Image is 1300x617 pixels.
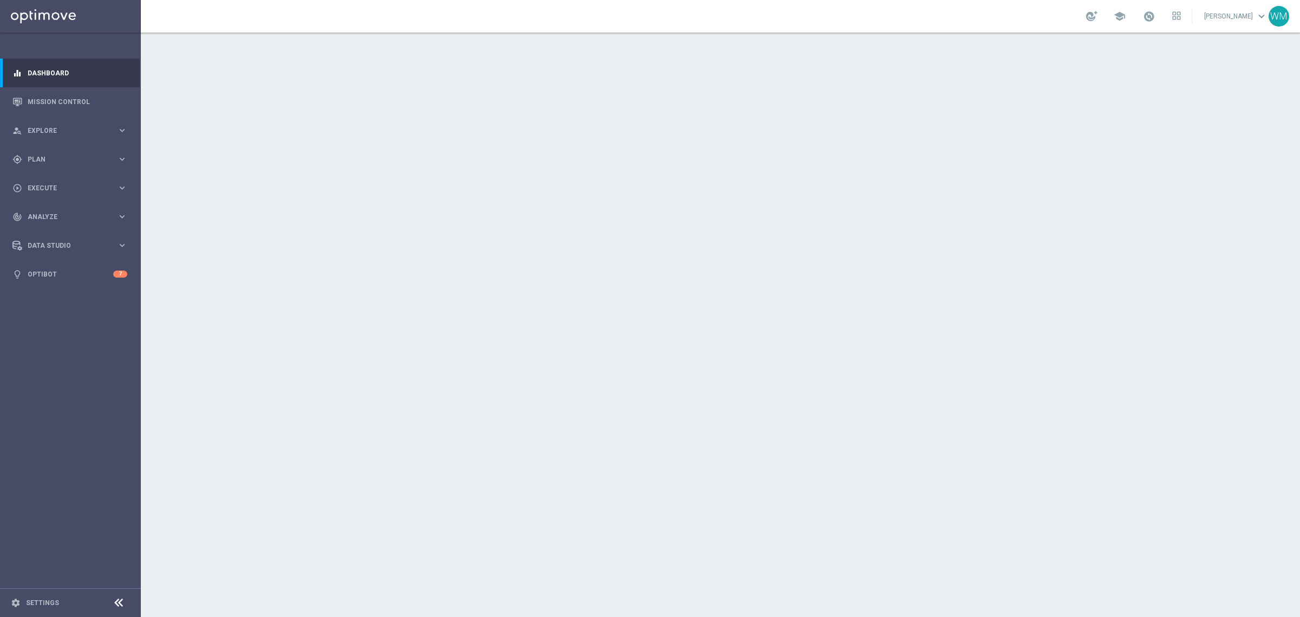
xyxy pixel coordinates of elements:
div: Data Studio [12,241,117,250]
a: Dashboard [28,59,127,87]
i: settings [11,598,21,608]
div: Execute [12,183,117,193]
button: person_search Explore keyboard_arrow_right [12,126,128,135]
button: equalizer Dashboard [12,69,128,78]
span: Plan [28,156,117,163]
i: keyboard_arrow_right [117,211,127,222]
i: keyboard_arrow_right [117,154,127,164]
span: keyboard_arrow_down [1256,10,1267,22]
a: Settings [26,600,59,606]
i: person_search [12,126,22,136]
i: equalizer [12,68,22,78]
span: Execute [28,185,117,191]
div: WM [1269,6,1289,27]
i: gps_fixed [12,155,22,164]
span: Explore [28,127,117,134]
div: 7 [113,271,127,278]
a: Mission Control [28,87,127,116]
div: Dashboard [12,59,127,87]
button: play_circle_outline Execute keyboard_arrow_right [12,184,128,192]
button: Data Studio keyboard_arrow_right [12,241,128,250]
div: Explore [12,126,117,136]
div: Mission Control [12,87,127,116]
a: Optibot [28,260,113,288]
button: lightbulb Optibot 7 [12,270,128,279]
i: play_circle_outline [12,183,22,193]
a: [PERSON_NAME]keyboard_arrow_down [1203,8,1269,24]
span: Analyze [28,214,117,220]
div: Analyze [12,212,117,222]
button: track_changes Analyze keyboard_arrow_right [12,213,128,221]
i: track_changes [12,212,22,222]
div: Plan [12,155,117,164]
span: Data Studio [28,242,117,249]
i: keyboard_arrow_right [117,240,127,250]
i: lightbulb [12,269,22,279]
button: gps_fixed Plan keyboard_arrow_right [12,155,128,164]
i: keyboard_arrow_right [117,125,127,136]
button: Mission Control [12,98,128,106]
div: Optibot [12,260,127,288]
i: keyboard_arrow_right [117,183,127,193]
span: school [1114,10,1126,22]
